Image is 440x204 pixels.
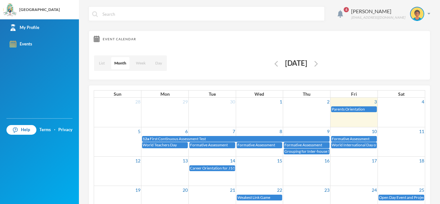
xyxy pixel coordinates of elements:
span: World Teachers Day [143,142,177,147]
div: Event Calendar [94,36,425,42]
a: 25 [418,186,425,194]
a: 21 [229,186,236,194]
a: 15 [276,157,283,165]
button: Day [152,57,165,69]
a: 3 [374,98,378,106]
a: 5 [137,127,141,135]
input: Search [102,7,321,21]
a: Career Orientation for J S S 3 and S S 1 and S S 3 Learners [189,165,235,171]
a: World Teachers Day [142,142,188,148]
a: 30 [229,98,236,106]
a: 2 [326,98,330,106]
img: STUDENT [411,7,424,20]
div: [EMAIL_ADDRESS][DOMAIN_NAME] [351,15,405,20]
a: 1 [279,98,283,106]
span: Mon [160,91,170,97]
span: Formative Assessment [237,142,275,147]
span: Career Orientation for J S S 3 and S S 1 and S S 3 Learners [190,166,284,170]
a: Formative Assessment [189,142,235,148]
a: 23 [324,186,330,194]
a: 29 [182,98,188,106]
a: 11 [418,127,425,135]
a: 20 [182,186,188,194]
a: Open Day Event and Projects Exhibition [378,195,424,201]
a: 13 [182,157,188,165]
span: 4 [344,7,349,12]
span: First Continuous Assessment Test [150,136,206,141]
a: 8 [279,127,283,135]
span: Formative Assessment [332,136,369,141]
a: 14 [229,157,236,165]
div: My Profile [10,24,39,31]
button: Month [111,57,129,69]
a: 28 [135,98,141,106]
img: search [92,11,98,17]
a: Terms [39,127,51,133]
a: Weakest Link Game [237,195,282,201]
a: 17 [371,157,378,165]
a: 9 [326,127,330,135]
a: 22 [276,186,283,194]
span: World International Day of the Girl Child [332,142,400,147]
a: 12a First Continuous Assessment Test [142,136,330,142]
span: Fri [351,91,357,97]
span: Weakest Link Game [237,195,270,200]
a: 10 [371,127,378,135]
a: 18 [418,157,425,165]
a: Formative Assessment [237,142,282,148]
button: List [96,57,108,69]
a: 24 [371,186,378,194]
span: Thu [303,91,311,97]
span: Sun [114,91,121,97]
span: Grouping for Inter-house Sport Events [284,149,349,154]
span: Formative Assessment [190,142,228,147]
span: Wed [254,91,264,97]
button: Week [133,57,149,69]
a: Help [6,125,36,135]
a: World International Day of the Girl Child [331,142,377,148]
div: [DATE] [280,57,312,70]
span: Sat [398,91,405,97]
button: Edit [273,60,280,67]
span: Parents Orientation [332,107,365,112]
img: logo [4,4,16,16]
a: Privacy [58,127,72,133]
a: Formative Assessment [284,142,330,148]
div: Events [10,41,32,47]
a: 19 [135,186,141,194]
button: Edit [312,60,320,67]
span: Tue [209,91,216,97]
div: [PERSON_NAME] [351,7,405,15]
a: 7 [232,127,236,135]
a: 16 [324,157,330,165]
span: 12a [143,136,149,141]
a: 6 [185,127,188,135]
div: [GEOGRAPHIC_DATA] [19,7,60,13]
a: Parents Orientation [331,106,377,112]
a: 4 [421,98,425,106]
span: Formative Assessment [284,142,322,147]
a: Grouping for Inter-house Sport Events [284,149,330,155]
div: · [54,127,55,133]
a: 12 [135,157,141,165]
a: Formative Assessment [331,136,377,142]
